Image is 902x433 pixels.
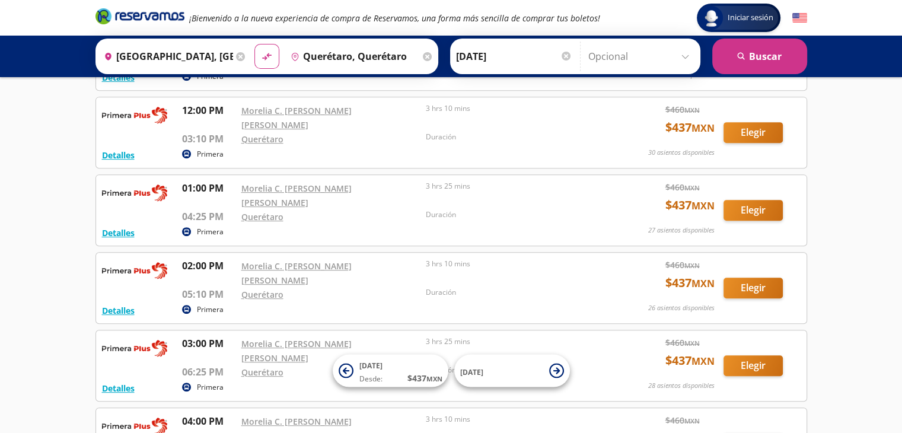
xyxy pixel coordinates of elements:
span: $ 460 [665,259,700,271]
span: $ 460 [665,336,700,349]
small: MXN [691,277,715,290]
a: Brand Logo [95,7,184,28]
a: Querétaro [241,211,283,222]
a: Morelia C. [PERSON_NAME] [PERSON_NAME] [241,105,352,130]
button: Detalles [102,382,135,394]
button: Detalles [102,149,135,161]
p: Primera [197,304,224,315]
p: 04:00 PM [182,414,235,428]
button: Elegir [723,278,783,298]
span: $ 437 [665,352,715,370]
button: Detalles [102,304,135,317]
p: 06:25 PM [182,365,235,379]
a: Querétaro [241,133,283,145]
a: Querétaro [241,289,283,300]
small: MXN [684,416,700,425]
button: Elegir [723,355,783,376]
small: MXN [426,374,442,383]
small: MXN [684,183,700,192]
small: MXN [684,261,700,270]
input: Elegir Fecha [456,42,572,71]
p: Duración [426,209,605,220]
img: RESERVAMOS [102,259,167,282]
span: $ 437 [665,196,715,214]
em: ¡Bienvenido a la nueva experiencia de compra de Reservamos, una forma más sencilla de comprar tus... [189,12,600,24]
button: English [792,11,807,26]
p: 26 asientos disponibles [648,303,715,313]
a: Morelia C. [PERSON_NAME] [PERSON_NAME] [241,183,352,208]
p: 3 hrs 10 mins [426,414,605,425]
p: Primera [197,149,224,160]
p: Primera [197,227,224,237]
p: 12:00 PM [182,103,235,117]
img: RESERVAMOS [102,103,167,127]
img: RESERVAMOS [102,181,167,205]
button: Detalles [102,71,135,84]
button: [DATE] [454,355,570,387]
span: [DATE] [460,367,483,377]
p: 28 asientos disponibles [648,381,715,391]
p: 27 asientos disponibles [648,225,715,235]
span: $ 437 [407,372,442,384]
button: Elegir [723,200,783,221]
p: 3 hrs 25 mins [426,336,605,347]
p: 05:10 PM [182,287,235,301]
span: $ 437 [665,119,715,136]
span: $ 460 [665,414,700,426]
small: MXN [684,339,700,348]
p: 03:00 PM [182,336,235,351]
a: Morelia C. [PERSON_NAME] [PERSON_NAME] [241,338,352,364]
span: $ 460 [665,181,700,193]
input: Buscar Origen [99,42,233,71]
small: MXN [684,106,700,114]
p: 01:00 PM [182,181,235,195]
input: Opcional [588,42,694,71]
span: Desde: [359,374,383,384]
p: Duración [426,287,605,298]
button: Buscar [712,39,807,74]
span: [DATE] [359,361,383,371]
input: Buscar Destino [286,42,420,71]
p: 30 asientos disponibles [648,148,715,158]
span: $ 437 [665,274,715,292]
a: Morelia C. [PERSON_NAME] [PERSON_NAME] [241,260,352,286]
p: 3 hrs 10 mins [426,259,605,269]
p: 03:10 PM [182,132,235,146]
button: Elegir [723,122,783,143]
button: [DATE]Desde:$437MXN [333,355,448,387]
small: MXN [691,122,715,135]
small: MXN [691,355,715,368]
button: Detalles [102,227,135,239]
p: 04:25 PM [182,209,235,224]
p: 02:00 PM [182,259,235,273]
span: Iniciar sesión [723,12,778,24]
p: Duración [426,132,605,142]
span: $ 460 [665,103,700,116]
p: 3 hrs 10 mins [426,103,605,114]
p: 3 hrs 25 mins [426,181,605,192]
p: Primera [197,382,224,393]
i: Brand Logo [95,7,184,25]
img: RESERVAMOS [102,336,167,360]
small: MXN [691,199,715,212]
a: Querétaro [241,367,283,378]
